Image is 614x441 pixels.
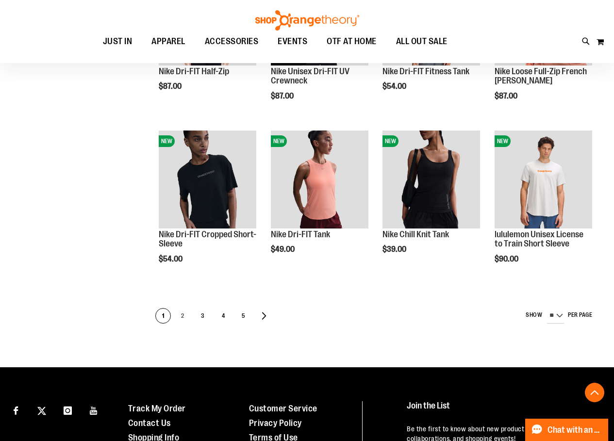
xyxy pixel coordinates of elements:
[526,311,542,318] span: Show
[254,10,361,31] img: Shop Orangetheory
[495,92,519,100] span: $87.00
[196,309,210,324] span: 3
[382,131,480,229] a: Nike Chill Knit TankNEW
[271,131,368,229] a: Nike Dri-FIT TankNEW
[216,309,231,324] span: 4
[159,135,175,147] span: NEW
[495,66,587,86] a: Nike Loose Full-Zip French [PERSON_NAME]
[142,31,195,53] a: APPAREL
[154,126,261,288] div: product
[382,135,398,147] span: NEW
[495,131,592,228] img: lululemon Unisex License to Train Short Sleeve
[175,309,190,324] span: 2
[249,404,317,413] a: Customer Service
[159,255,184,263] span: $54.00
[128,404,186,413] a: Track My Order
[525,419,609,441] button: Chat with an Expert
[205,31,259,52] span: ACCESSORIES
[159,131,256,228] img: Nike Dri-FIT Cropped Short-Sleeve
[7,401,24,418] a: Visit our Facebook page
[548,425,602,435] span: Chat with an Expert
[382,66,469,76] a: Nike Dri-FIT Fitness Tank
[175,308,190,324] a: 2
[396,31,448,52] span: ALL OUT SALE
[271,135,287,147] span: NEW
[159,66,229,76] a: Nike Dri-FIT Half-Zip
[195,31,268,53] a: ACCESSORIES
[236,308,251,324] a: 5
[266,126,373,278] div: product
[195,308,211,324] a: 3
[271,131,368,228] img: Nike Dri-FIT Tank
[159,82,183,91] span: $87.00
[382,82,408,91] span: $54.00
[249,418,302,428] a: Privacy Policy
[495,135,511,147] span: NEW
[151,31,185,52] span: APPAREL
[103,31,133,52] span: JUST IN
[490,126,597,288] div: product
[271,92,295,100] span: $87.00
[382,131,480,228] img: Nike Chill Knit Tank
[495,229,583,249] a: lululemon Unisex License to Train Short Sleeve
[407,401,597,419] h4: Join the List
[327,31,377,52] span: OTF AT HOME
[378,126,485,278] div: product
[495,255,520,263] span: $90.00
[585,383,604,402] button: Back To Top
[93,31,142,52] a: JUST IN
[271,229,330,239] a: Nike Dri-FIT Tank
[236,309,251,324] span: 5
[495,131,592,229] a: lululemon Unisex License to Train Short SleeveNEW
[547,308,564,324] select: Show per page
[33,401,50,418] a: Visit our X page
[382,229,449,239] a: Nike Chill Knit Tank
[159,229,256,249] a: Nike Dri-FIT Cropped Short-Sleeve
[59,401,76,418] a: Visit our Instagram page
[216,308,231,324] a: 4
[271,66,349,86] a: Nike Unisex Dri-FIT UV Crewneck
[37,407,46,415] img: Twitter
[568,311,592,318] span: per page
[159,131,256,229] a: Nike Dri-FIT Cropped Short-SleeveNEW
[317,31,386,53] a: OTF AT HOME
[85,401,102,418] a: Visit our Youtube page
[278,31,307,52] span: EVENTS
[156,309,170,324] span: 1
[386,31,457,53] a: ALL OUT SALE
[128,418,171,428] a: Contact Us
[271,245,296,254] span: $49.00
[382,245,408,254] span: $39.00
[268,31,317,53] a: EVENTS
